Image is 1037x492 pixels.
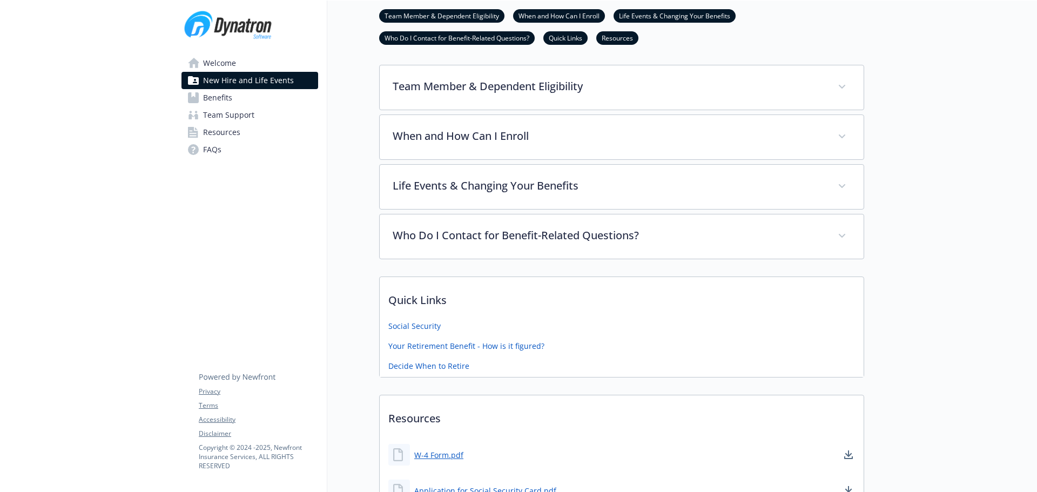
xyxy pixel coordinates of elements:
[393,128,825,144] p: When and How Can I Enroll
[203,72,294,89] span: New Hire and Life Events
[388,340,544,352] a: Your Retirement Benefit - How is it figured?
[199,429,318,439] a: Disclaimer
[543,32,588,43] a: Quick Links
[181,89,318,106] a: Benefits
[380,395,864,435] p: Resources
[380,277,864,317] p: Quick Links
[842,448,855,461] a: download document
[380,115,864,159] div: When and How Can I Enroll
[414,449,463,461] a: W-4 Form.pdf
[380,165,864,209] div: Life Events & Changing Your Benefits
[203,55,236,72] span: Welcome
[199,415,318,424] a: Accessibility
[203,124,240,141] span: Resources
[199,387,318,396] a: Privacy
[203,106,254,124] span: Team Support
[596,32,638,43] a: Resources
[181,141,318,158] a: FAQs
[181,106,318,124] a: Team Support
[380,214,864,259] div: Who Do I Contact for Benefit-Related Questions?
[388,360,469,372] a: Decide When to Retire
[614,10,736,21] a: Life Events & Changing Your Benefits
[203,89,232,106] span: Benefits
[380,65,864,110] div: Team Member & Dependent Eligibility
[393,78,825,95] p: Team Member & Dependent Eligibility
[379,32,535,43] a: Who Do I Contact for Benefit-Related Questions?
[181,72,318,89] a: New Hire and Life Events
[181,124,318,141] a: Resources
[379,10,504,21] a: Team Member & Dependent Eligibility
[181,55,318,72] a: Welcome
[388,320,441,332] a: Social Security
[203,141,221,158] span: FAQs
[513,10,605,21] a: When and How Can I Enroll
[393,178,825,194] p: Life Events & Changing Your Benefits
[393,227,825,244] p: Who Do I Contact for Benefit-Related Questions?
[199,401,318,410] a: Terms
[199,443,318,470] p: Copyright © 2024 - 2025 , Newfront Insurance Services, ALL RIGHTS RESERVED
